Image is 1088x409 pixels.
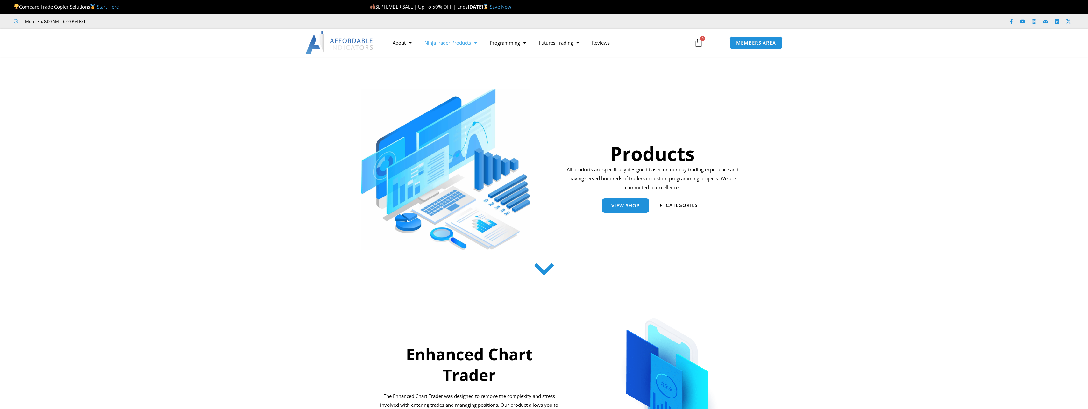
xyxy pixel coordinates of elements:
span: 0 [700,36,705,41]
a: MEMBERS AREA [729,36,783,49]
span: Compare Trade Copier Solutions [14,4,119,10]
img: ⌛ [483,4,488,9]
h1: Products [565,140,741,167]
a: Start Here [97,4,119,10]
a: categories [660,203,698,208]
img: 🍂 [370,4,375,9]
strong: [DATE] [468,4,490,10]
span: View Shop [611,203,640,208]
p: All products are specifically designed based on our day trading experience and having served hund... [565,165,741,192]
a: 0 [685,33,713,52]
span: MEMBERS AREA [736,40,776,45]
span: SEPTEMBER SALE | Up To 50% OFF | Ends [370,4,468,10]
span: categories [666,203,698,208]
img: ProductsSection scaled | Affordable Indicators – NinjaTrader [361,89,530,250]
a: Save Now [490,4,511,10]
a: NinjaTrader Products [418,35,483,50]
a: Reviews [586,35,616,50]
iframe: Customer reviews powered by Trustpilot [95,18,190,25]
a: Futures Trading [532,35,586,50]
a: Programming [483,35,532,50]
nav: Menu [386,35,687,50]
img: 🥇 [90,4,95,9]
a: About [386,35,418,50]
a: View Shop [602,198,649,213]
span: Mon - Fri: 8:00 AM – 6:00 PM EST [24,18,86,25]
img: LogoAI | Affordable Indicators – NinjaTrader [305,31,374,54]
img: 🏆 [14,4,19,9]
h2: Enhanced Chart Trader [379,344,559,385]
